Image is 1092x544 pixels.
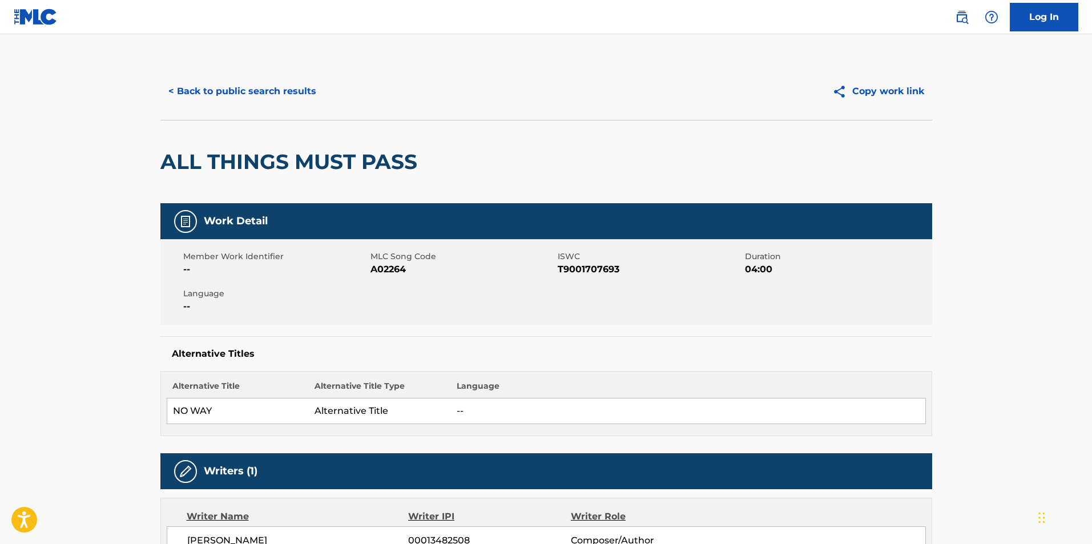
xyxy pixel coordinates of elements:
[167,380,309,398] th: Alternative Title
[1038,501,1045,535] div: Drag
[558,263,742,276] span: T9001707693
[980,6,1003,29] div: Help
[985,10,998,24] img: help
[1010,3,1078,31] a: Log In
[745,263,929,276] span: 04:00
[370,263,555,276] span: A02264
[183,300,368,313] span: --
[179,215,192,228] img: Work Detail
[309,380,451,398] th: Alternative Title Type
[571,510,719,523] div: Writer Role
[408,510,571,523] div: Writer IPI
[451,398,925,424] td: --
[955,10,969,24] img: search
[172,348,921,360] h5: Alternative Titles
[14,9,58,25] img: MLC Logo
[745,251,929,263] span: Duration
[167,398,309,424] td: NO WAY
[309,398,451,424] td: Alternative Title
[832,84,852,99] img: Copy work link
[451,380,925,398] th: Language
[558,251,742,263] span: ISWC
[179,465,192,478] img: Writers
[204,465,257,478] h5: Writers (1)
[160,149,423,175] h2: ALL THINGS MUST PASS
[187,510,409,523] div: Writer Name
[183,263,368,276] span: --
[370,251,555,263] span: MLC Song Code
[183,251,368,263] span: Member Work Identifier
[183,288,368,300] span: Language
[204,215,268,228] h5: Work Detail
[950,6,973,29] a: Public Search
[160,77,324,106] button: < Back to public search results
[1035,489,1092,544] iframe: Chat Widget
[824,77,932,106] button: Copy work link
